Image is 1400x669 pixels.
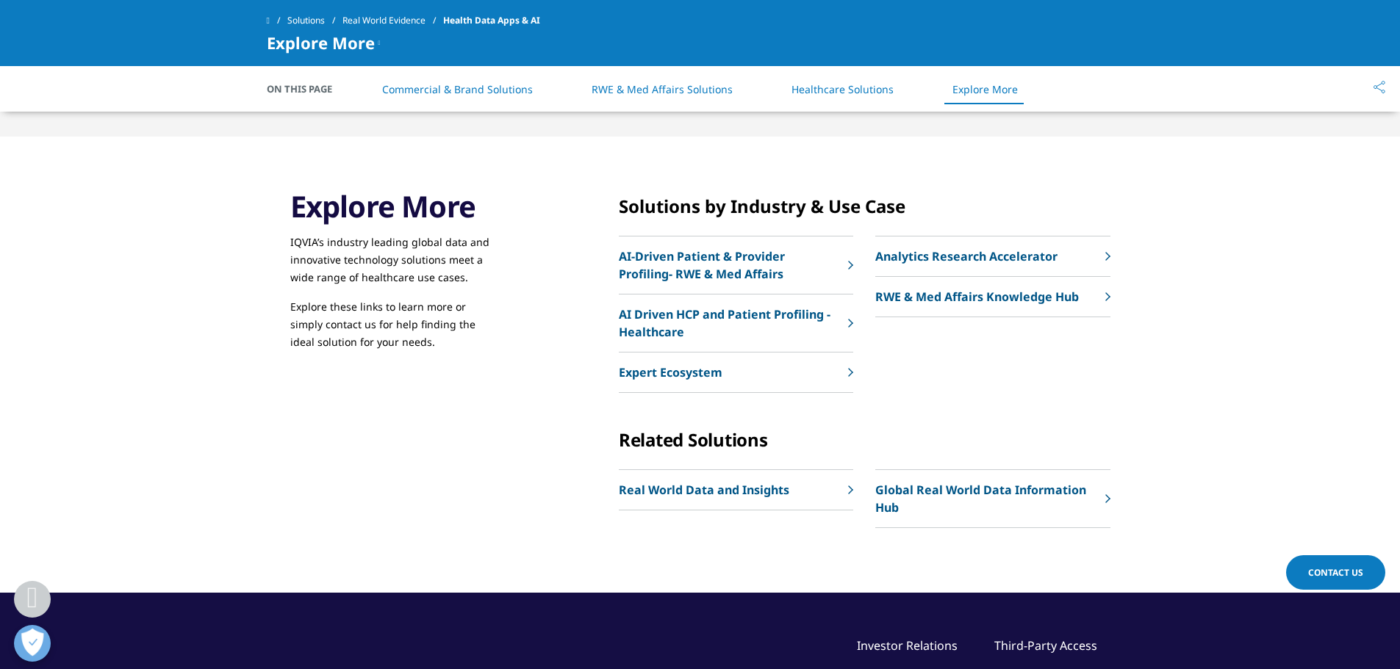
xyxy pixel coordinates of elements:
span: Contact Us [1308,566,1363,579]
a: RWE & Med Affairs Knowledge Hub [875,277,1110,317]
p: IQVIA’s industry leading global data and innovative technology solutions meet a wide range of hea... [290,234,498,286]
a: AI-Driven Patient & Provider Profiling- RWE & Med Affairs​ [619,236,853,294]
p: RWE & Med Affairs Knowledge Hub [875,288,1079,305]
a: Expert Ecosystem [619,352,853,393]
a: Global Real World Data Information Hub [875,470,1110,528]
p: Analytics Research Accelerator [875,247,1058,265]
a: Real World Data and Insights [619,470,853,510]
a: Explore More [952,82,1018,96]
a: Third-Party Access [994,637,1097,654]
span: Explore More [267,34,375,51]
a: Solutions [287,7,342,34]
a: Analytics Research Accelerator [875,236,1110,277]
div: Related Solutions [619,429,1110,451]
a: RWE & Med Affairs Solutions [592,82,733,96]
a: Contact Us [1286,555,1385,590]
p: Expert Ecosystem [619,364,722,381]
a: Investor Relations [857,637,958,654]
p: AI Driven HCP and Patient Profiling - Healthcare [619,305,841,341]
a: Commercial & Brand Solutions [382,82,533,96]
p: Explore these links to learn more or simply contact us for help finding the ideal solution for yo... [290,298,498,351]
p: Real World Data and Insights [619,481,789,499]
a: Real World Evidence [342,7,443,34]
button: Open Preferences [14,625,51,662]
h3: Explore More [290,188,536,225]
span: Health Data Apps & AI [443,7,540,34]
a: AI Driven HCP and Patient Profiling - Healthcare [619,294,853,352]
p: Global Real World Data Information Hub [875,481,1097,516]
span: On This Page [267,82,348,96]
p: AI-Driven Patient & Provider Profiling- RWE & Med Affairs​ [619,247,841,283]
a: Healthcare Solutions [791,82,894,96]
div: Solutions by Industry & Use Case [619,188,1110,225]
